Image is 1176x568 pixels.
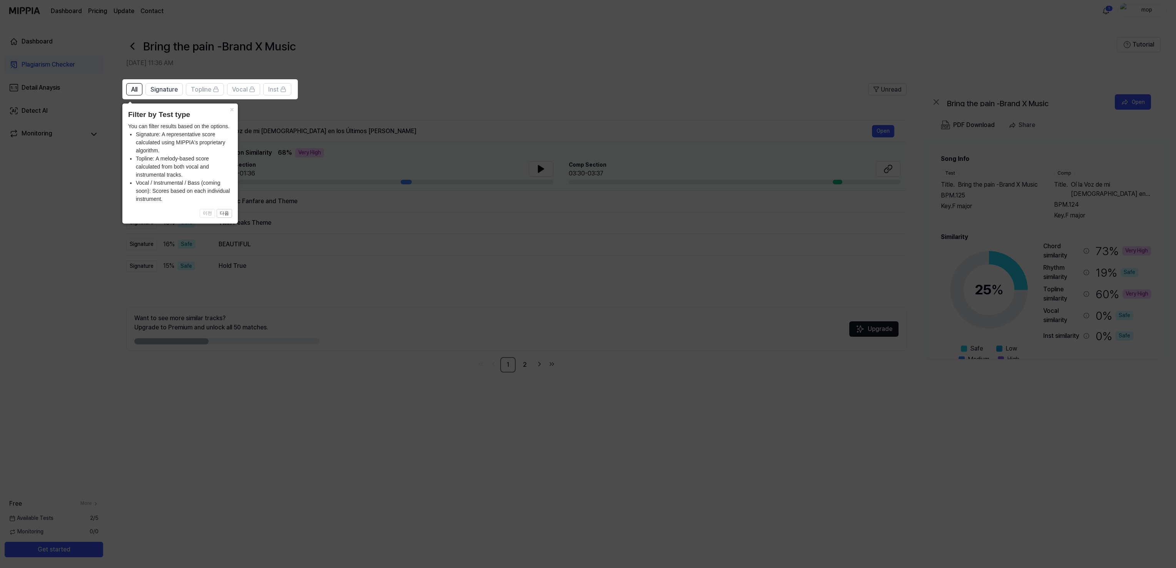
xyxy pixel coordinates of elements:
button: 다음 [217,209,232,218]
button: Inst [263,83,291,95]
span: Vocal [232,85,247,94]
button: Close [226,104,238,114]
button: Signature [145,83,183,95]
button: Vocal [227,83,260,95]
button: All [126,83,142,95]
span: All [131,85,137,94]
header: Filter by Test type [128,109,232,120]
li: Topline: A melody-based score calculated from both vocal and instrumental tracks. [136,155,232,179]
span: Topline [191,85,211,94]
span: Signature [150,85,178,94]
button: Topline [186,83,224,95]
li: Signature: A representative score calculated using MIPPIA's proprietary algorithm. [136,130,232,155]
div: You can filter results based on the options. [128,122,232,203]
li: Vocal / Instrumental / Bass (coming soon): Scores based on each individual instrument. [136,179,232,203]
span: Inst [268,85,279,94]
